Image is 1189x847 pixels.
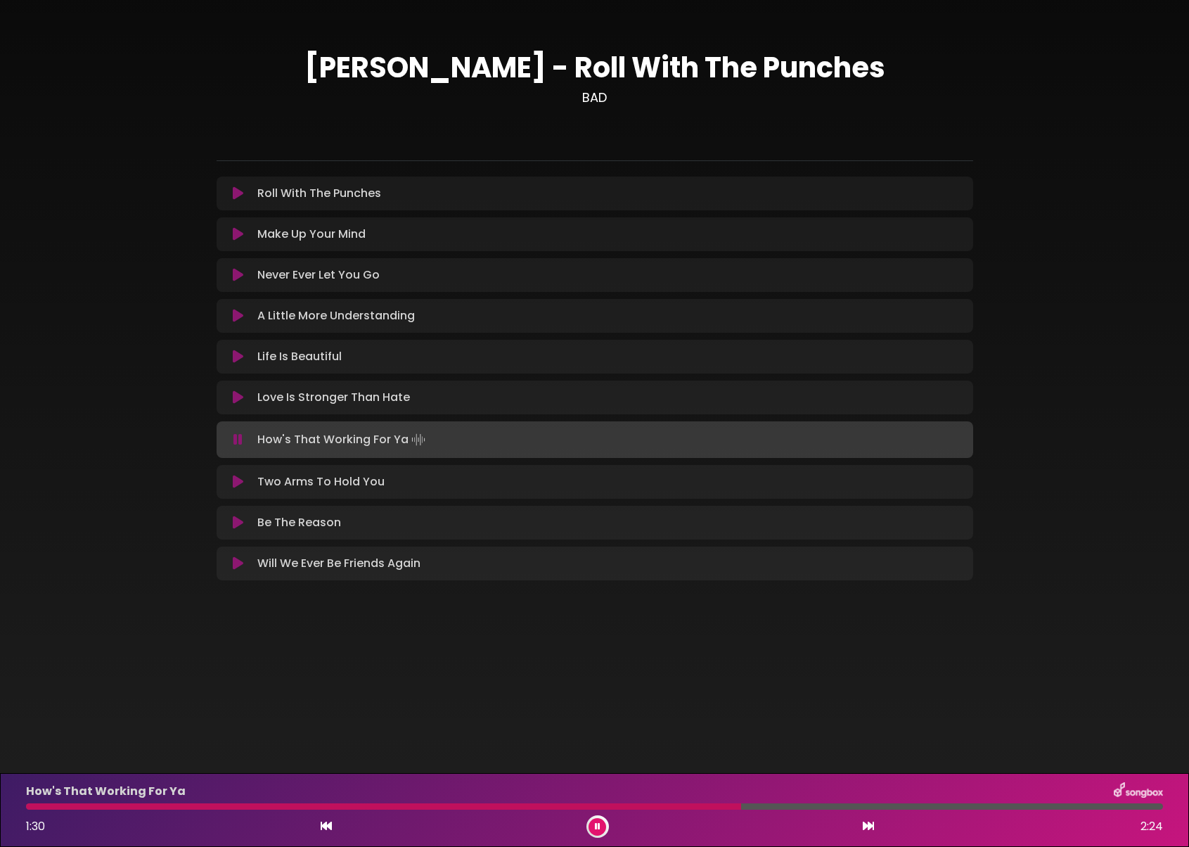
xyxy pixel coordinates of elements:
[257,307,415,324] p: A Little More Understanding
[257,185,381,202] p: Roll With The Punches
[257,267,380,284] p: Never Ever Let You Go
[257,430,428,450] p: How's That Working For Ya
[257,473,385,490] p: Two Arms To Hold You
[257,348,342,365] p: Life Is Beautiful
[217,90,973,106] h3: BAD
[217,51,973,84] h1: [PERSON_NAME] - Roll With The Punches
[257,226,366,243] p: Make Up Your Mind
[257,555,420,572] p: Will We Ever Be Friends Again
[257,514,341,531] p: Be The Reason
[257,389,410,406] p: Love Is Stronger Than Hate
[409,430,428,450] img: waveform4.gif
